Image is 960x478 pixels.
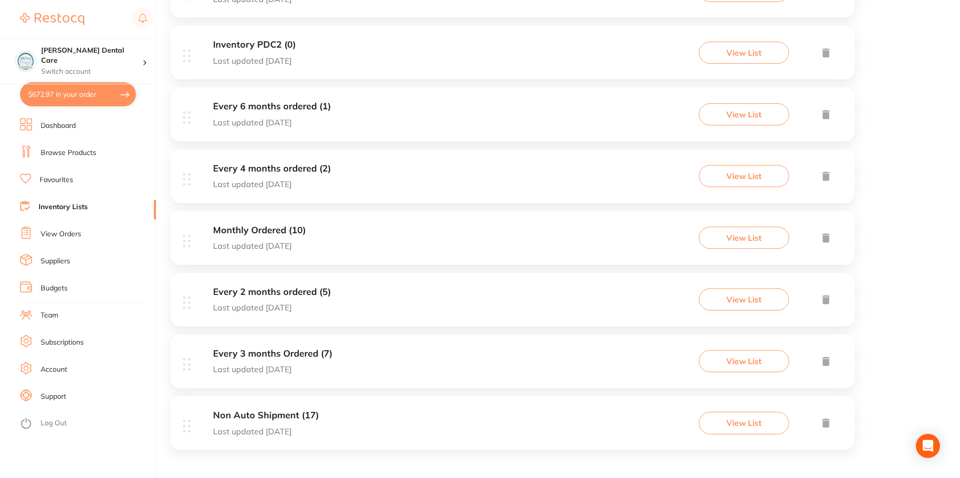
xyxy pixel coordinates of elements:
[170,273,855,335] div: Every 2 months ordered (5)Last updated [DATE]View List
[213,101,331,112] h3: Every 6 months ordered (1)
[170,396,855,458] div: Non Auto Shipment (17)Last updated [DATE]View List
[213,287,331,297] h3: Every 2 months ordered (5)
[213,56,296,65] p: Last updated [DATE]
[41,338,84,348] a: Subscriptions
[213,225,306,236] h3: Monthly Ordered (10)
[699,42,789,64] button: View List
[213,40,296,50] h3: Inventory PDC2 (0)
[699,350,789,372] button: View List
[213,365,332,374] p: Last updated [DATE]
[916,434,940,458] div: Open Intercom Messenger
[41,46,142,65] h4: Penrod Dental Care
[41,392,66,402] a: Support
[213,410,319,421] h3: Non Auto Shipment (17)
[20,8,84,31] a: Restocq Logo
[213,180,331,189] p: Last updated [DATE]
[41,148,96,158] a: Browse Products
[20,13,84,25] img: Restocq Logo
[39,202,88,212] a: Inventory Lists
[20,416,153,432] button: Log Out
[41,121,76,131] a: Dashboard
[170,87,855,149] div: Every 6 months ordered (1)Last updated [DATE]View List
[41,365,67,375] a: Account
[20,82,136,106] button: $672.97 in your order
[699,412,789,434] button: View List
[40,175,73,185] a: Favourites
[213,427,319,436] p: Last updated [DATE]
[170,26,855,87] div: Inventory PDC2 (0)Last updated [DATE]View List
[213,164,331,174] h3: Every 4 months ordered (2)
[170,149,855,211] div: Every 4 months ordered (2)Last updated [DATE]View List
[699,165,789,187] button: View List
[170,211,855,273] div: Monthly Ordered (10)Last updated [DATE]View List
[213,349,332,359] h3: Every 3 months Ordered (7)
[16,51,36,71] img: Penrod Dental Care
[213,118,331,127] p: Last updated [DATE]
[41,310,58,321] a: Team
[699,288,789,310] button: View List
[41,256,70,266] a: Suppliers
[41,283,68,293] a: Budgets
[170,335,855,396] div: Every 3 months Ordered (7)Last updated [DATE]View List
[213,241,306,250] p: Last updated [DATE]
[213,303,331,312] p: Last updated [DATE]
[41,418,67,428] a: Log Out
[699,103,789,125] button: View List
[41,67,142,77] p: Switch account
[41,229,81,239] a: View Orders
[699,227,789,249] button: View List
